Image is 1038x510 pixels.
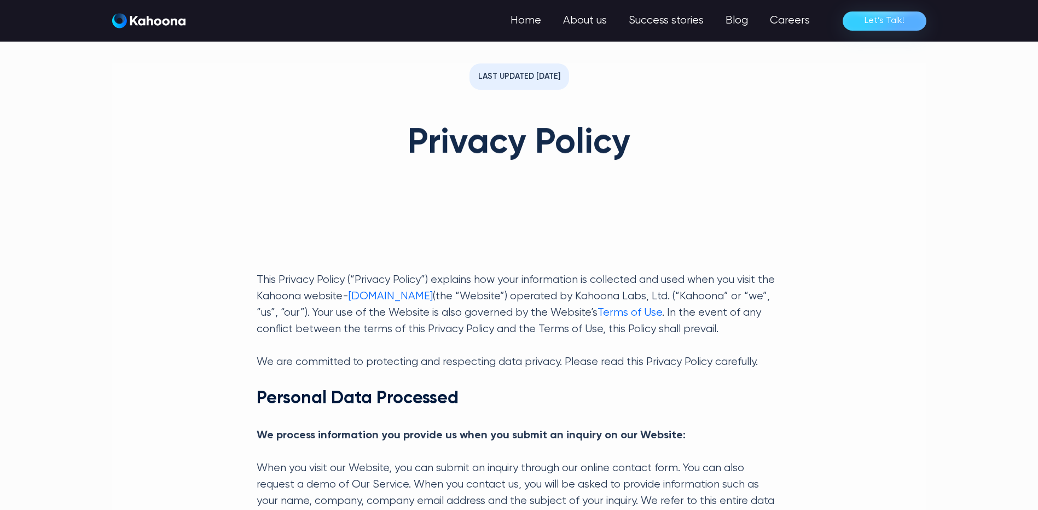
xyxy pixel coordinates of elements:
a: [DOMAIN_NAME] [349,291,433,302]
p: This Privacy Policy (“Privacy Policy”) explains how your information is collected and used when y... [257,272,782,370]
img: Kahoona logo white [112,13,185,28]
a: Home [500,10,552,32]
a: About us [552,10,618,32]
h3: Personal Data Processed [257,388,782,409]
a: Success stories [618,10,715,32]
div: Let’s Talk! [865,12,904,30]
a: Terms of Use [598,307,662,318]
h1: Privacy Policy [408,124,630,163]
strong: We process information you provide us when you submit an inquiry on our Website: [257,430,686,441]
a: Blog [715,10,759,32]
a: home [112,13,185,29]
div: Last updated [DATE] [478,68,560,85]
a: Let’s Talk! [843,11,926,31]
a: Careers [759,10,821,32]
